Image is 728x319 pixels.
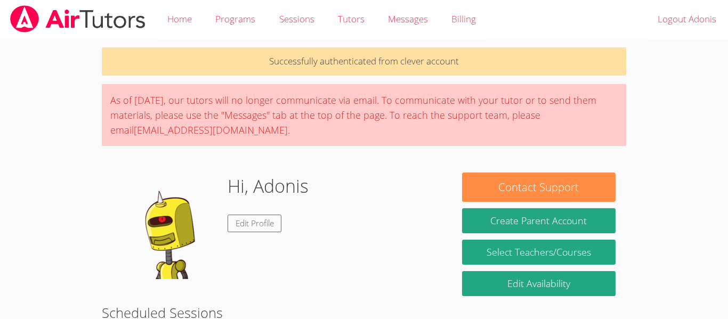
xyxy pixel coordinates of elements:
[102,84,626,146] div: As of [DATE], our tutors will no longer communicate via email. To communicate with your tutor or ...
[102,47,626,76] p: Successfully authenticated from clever account
[228,173,309,200] h1: Hi, Adonis
[9,5,147,32] img: airtutors_banner-c4298cdbf04f3fff15de1276eac7730deb9818008684d7c2e4769d2f7ddbe033.png
[228,215,282,232] a: Edit Profile
[462,208,616,233] button: Create Parent Account
[462,271,616,296] a: Edit Availability
[388,13,428,25] span: Messages
[462,240,616,265] a: Select Teachers/Courses
[462,173,616,202] button: Contact Support
[112,173,219,279] img: default.png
